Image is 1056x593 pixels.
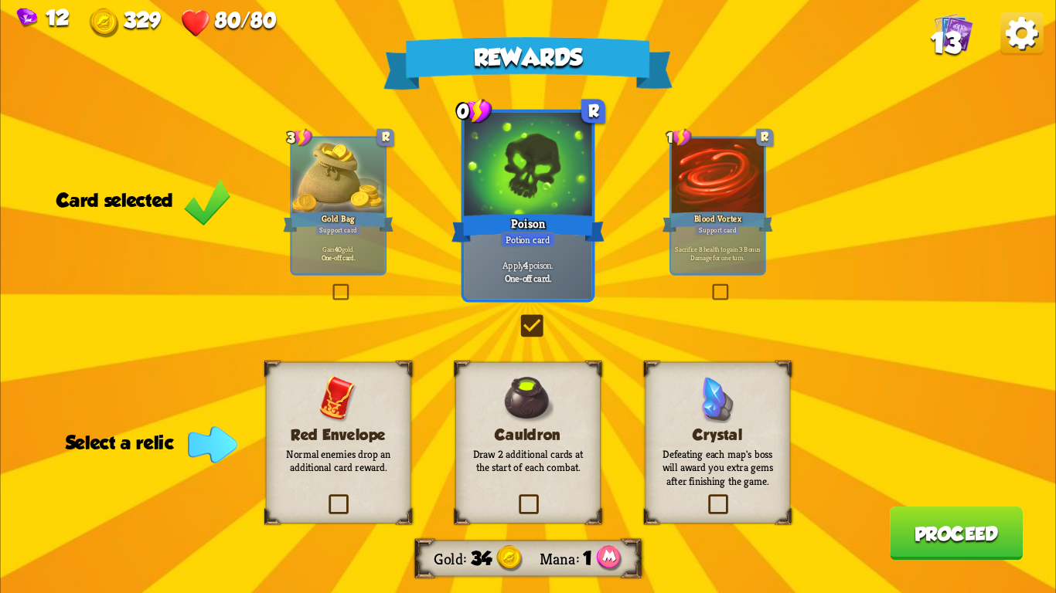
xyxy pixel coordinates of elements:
[468,259,589,271] p: Apply poison.
[283,210,393,235] div: Gold Bag
[663,210,773,235] div: Blood Vortex
[287,127,312,147] div: 3
[124,8,161,32] span: 329
[666,127,692,147] div: 1
[934,12,973,52] img: Cards_Icon.png
[280,447,397,475] p: Normal enemies drop an additional card reward.
[56,189,231,211] div: Card selected
[295,244,382,253] p: Gain gold.
[596,545,622,571] img: Mana_Points.png
[934,12,973,56] div: View all the cards in your deck
[523,259,528,271] b: 4
[383,37,673,90] div: Rewards
[496,545,523,571] img: Gold.png
[700,376,735,423] img: Crystal.png
[505,272,552,284] b: One-off card.
[931,27,961,59] span: 13
[890,507,1023,560] button: Proceed
[540,548,584,568] div: Mana
[319,376,357,423] img: RedEnvelope.png
[457,98,492,125] div: 0
[674,244,761,263] p: Sacrifice 8 health to gain 3 Bonus Damage for one turn.
[66,432,231,454] div: Select a relic
[335,244,342,253] b: 40
[659,447,776,489] p: Defeating each map's boss will award you extra gems after finishing the game.
[215,8,276,32] span: 80/80
[17,5,70,29] div: Gems
[188,426,237,463] img: Indicator_Arrow.png
[181,8,210,37] img: Heart.png
[469,426,587,443] h3: Cauldron
[90,8,161,38] div: Gold
[502,376,554,423] img: Cauldron.png
[756,129,773,146] div: R
[471,547,492,569] span: 34
[500,232,555,247] div: Potion card
[1000,12,1043,55] img: Options_Button.png
[280,426,397,443] h3: Red Envelope
[434,548,471,568] div: Gold
[469,447,587,475] p: Draw 2 additional cards at the start of each combat.
[659,426,776,443] h3: Crystal
[17,8,38,28] img: Gem.png
[322,253,356,263] b: One-off card.
[183,177,231,226] img: Green_Check_Mark_Icon.png
[377,129,394,146] div: R
[90,8,119,37] img: Gold.png
[581,99,605,123] div: R
[451,211,605,245] div: Poison
[181,8,276,38] div: Health
[583,547,592,569] span: 1
[695,225,740,236] div: Support card
[316,225,361,236] div: Support card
